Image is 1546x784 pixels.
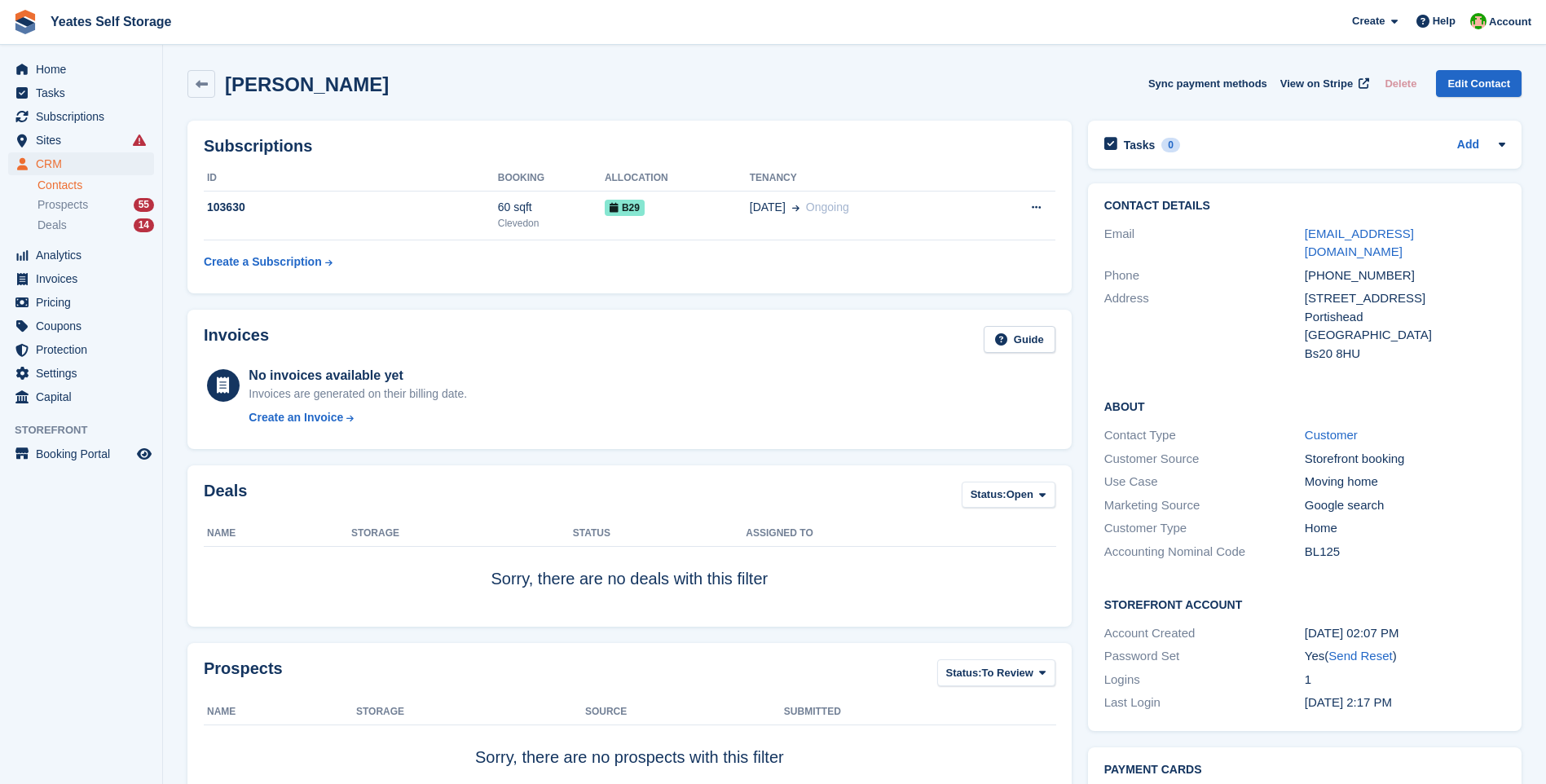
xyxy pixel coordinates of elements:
[1104,266,1305,285] div: Phone
[573,521,747,547] th: Status
[36,338,134,361] span: Protection
[36,105,134,128] span: Subscriptions
[37,178,154,193] a: Contacts
[1104,426,1305,445] div: Contact Type
[1305,543,1505,562] div: BL125
[982,665,1033,681] span: To Review
[1104,473,1305,491] div: Use Case
[1433,13,1456,29] span: Help
[37,197,88,213] span: Prospects
[984,326,1055,353] a: Guide
[8,443,154,465] a: menu
[1104,200,1505,213] h2: Contact Details
[36,443,134,465] span: Booking Portal
[1305,428,1358,442] a: Customer
[491,570,768,588] span: Sorry, there are no deals with this filter
[204,253,322,271] div: Create a Subscription
[971,487,1006,503] span: Status:
[1352,13,1385,29] span: Create
[1104,596,1505,612] h2: Storefront Account
[1104,624,1305,643] div: Account Created
[204,199,498,216] div: 103630
[585,699,784,725] th: Source
[1104,496,1305,515] div: Marketing Source
[1305,473,1505,491] div: Moving home
[204,521,351,547] th: Name
[249,409,467,426] a: Create an Invoice
[1104,543,1305,562] div: Accounting Nominal Code
[44,8,178,35] a: Yeates Self Storage
[1274,70,1372,97] a: View on Stripe
[1104,289,1305,363] div: Address
[1457,136,1479,155] a: Add
[351,521,573,547] th: Storage
[946,665,982,681] span: Status:
[204,137,1055,156] h2: Subscriptions
[1104,671,1305,689] div: Logins
[249,385,467,403] div: Invoices are generated on their billing date.
[37,217,154,234] a: Deals 14
[8,152,154,175] a: menu
[36,291,134,314] span: Pricing
[134,218,154,232] div: 14
[1328,649,1392,663] a: Send Reset
[1104,764,1505,777] h2: Payment cards
[750,165,977,192] th: Tenancy
[204,326,269,353] h2: Invoices
[15,422,162,438] span: Storefront
[204,699,356,725] th: Name
[1305,227,1414,259] a: [EMAIL_ADDRESS][DOMAIN_NAME]
[8,315,154,337] a: menu
[1148,70,1267,97] button: Sync payment methods
[475,748,784,766] span: Sorry, there are no prospects with this filter
[204,165,498,192] th: ID
[498,165,605,192] th: Booking
[784,699,1055,725] th: Submitted
[1104,694,1305,712] div: Last Login
[36,362,134,385] span: Settings
[746,521,1055,547] th: Assigned to
[134,444,154,464] a: Preview store
[962,482,1055,509] button: Status: Open
[36,129,134,152] span: Sites
[204,482,247,512] h2: Deals
[1305,345,1505,363] div: Bs20 8HU
[356,699,585,725] th: Storage
[1104,398,1505,414] h2: About
[8,129,154,152] a: menu
[1324,649,1396,663] span: ( )
[1305,308,1505,327] div: Portishead
[204,659,283,689] h2: Prospects
[1305,519,1505,538] div: Home
[8,362,154,385] a: menu
[1305,289,1505,308] div: [STREET_ADDRESS]
[8,267,154,290] a: menu
[1305,695,1392,709] time: 2025-08-26 13:17:24 UTC
[1280,76,1353,92] span: View on Stripe
[225,73,389,95] h2: [PERSON_NAME]
[1305,671,1505,689] div: 1
[1436,70,1522,97] a: Edit Contact
[937,659,1055,686] button: Status: To Review
[36,58,134,81] span: Home
[1305,624,1505,643] div: [DATE] 02:07 PM
[1305,326,1505,345] div: [GEOGRAPHIC_DATA]
[498,216,605,231] div: Clevedon
[1305,266,1505,285] div: [PHONE_NUMBER]
[36,385,134,408] span: Capital
[1489,14,1531,30] span: Account
[1124,138,1156,152] h2: Tasks
[37,196,154,214] a: Prospects 55
[1006,487,1033,503] span: Open
[1305,450,1505,469] div: Storefront booking
[1104,647,1305,666] div: Password Set
[1378,70,1423,97] button: Delete
[8,58,154,81] a: menu
[8,105,154,128] a: menu
[498,199,605,216] div: 60 sqft
[134,198,154,212] div: 55
[36,81,134,104] span: Tasks
[806,200,849,214] span: Ongoing
[750,199,786,216] span: [DATE]
[36,244,134,266] span: Analytics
